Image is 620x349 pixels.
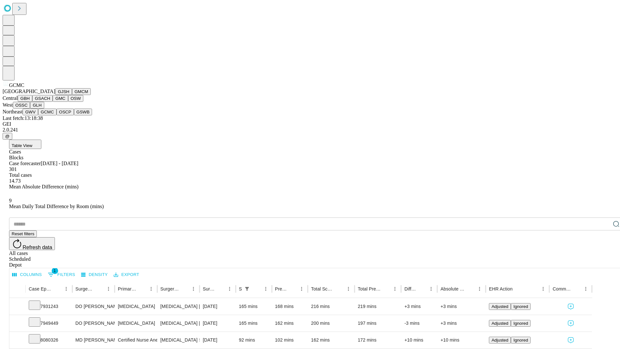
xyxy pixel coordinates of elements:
[9,140,41,149] button: Table View
[225,284,234,293] button: Menu
[390,284,399,293] button: Menu
[3,89,55,94] span: [GEOGRAPHIC_DATA]
[76,298,111,315] div: DO [PERSON_NAME] [PERSON_NAME]
[489,337,511,344] button: Adjusted
[404,332,434,348] div: +10 mins
[252,284,261,293] button: Sort
[160,315,196,332] div: [MEDICAL_DATA] [MEDICAL_DATA] REPAIR WO/ MESH
[29,298,69,315] div: 7931243
[9,204,104,209] span: Mean Daily Total Difference by Room (mins)
[491,338,508,343] span: Adjusted
[118,315,154,332] div: [MEDICAL_DATA]
[288,284,297,293] button: Sort
[513,338,528,343] span: Ignored
[3,95,18,101] span: Central
[358,298,398,315] div: 219 mins
[13,335,22,346] button: Expand
[9,237,55,250] button: Refresh data
[553,286,571,291] div: Comments
[138,284,147,293] button: Sort
[466,284,475,293] button: Sort
[46,270,77,280] button: Show filters
[180,284,189,293] button: Sort
[203,298,232,315] div: [DATE]
[9,172,32,178] span: Total cases
[203,286,215,291] div: Surgery Date
[311,286,334,291] div: Total Scheduled Duration
[55,88,72,95] button: GJSH
[23,245,52,250] span: Refresh data
[160,332,196,348] div: [MEDICAL_DATA] SKIN AND [MEDICAL_DATA]
[440,298,482,315] div: +3 mins
[3,102,13,108] span: West
[95,284,104,293] button: Sort
[311,315,351,332] div: 200 mins
[203,315,232,332] div: [DATE]
[53,95,68,102] button: GMC
[275,298,305,315] div: 168 mins
[9,184,78,189] span: Mean Absolute Difference (mins)
[261,284,270,293] button: Menu
[513,304,528,309] span: Ignored
[358,332,398,348] div: 172 mins
[440,286,465,291] div: Absolute Difference
[9,198,12,203] span: 9
[9,82,24,88] span: GCMC
[3,133,12,140] button: @
[23,109,38,115] button: GWV
[3,115,43,121] span: Last fetch: 13:18:38
[381,284,390,293] button: Sort
[404,298,434,315] div: +3 mins
[335,284,344,293] button: Sort
[311,332,351,348] div: 162 mins
[275,286,288,291] div: Predicted In Room Duration
[62,284,71,293] button: Menu
[344,284,353,293] button: Menu
[68,95,84,102] button: OSW
[29,286,52,291] div: Case Epic Id
[189,284,198,293] button: Menu
[118,298,154,315] div: [MEDICAL_DATA]
[239,298,269,315] div: 165 mins
[572,284,581,293] button: Sort
[404,286,417,291] div: Difference
[3,109,23,114] span: Northeast
[513,284,522,293] button: Sort
[9,161,41,166] span: Case forecaster
[440,332,482,348] div: +10 mins
[57,109,74,115] button: OSCP
[511,320,531,327] button: Ignored
[203,332,232,348] div: [DATE]
[404,315,434,332] div: -3 mins
[440,315,482,332] div: +3 mins
[112,270,141,280] button: Export
[76,332,111,348] div: MD [PERSON_NAME]
[160,286,179,291] div: Surgery Name
[12,231,34,236] span: Reset filters
[160,298,196,315] div: [MEDICAL_DATA] [MEDICAL_DATA] REPAIR WO/ MESH
[9,166,17,172] span: 301
[239,286,242,291] div: Scheduled In Room Duration
[511,337,531,344] button: Ignored
[513,321,528,326] span: Ignored
[118,286,137,291] div: Primary Service
[216,284,225,293] button: Sort
[147,284,156,293] button: Menu
[52,268,58,274] span: 1
[29,332,69,348] div: 8080326
[243,284,252,293] button: Show filters
[418,284,427,293] button: Sort
[9,230,37,237] button: Reset filters
[475,284,484,293] button: Menu
[18,95,32,102] button: GBH
[79,270,109,280] button: Density
[511,303,531,310] button: Ignored
[76,315,111,332] div: DO [PERSON_NAME] [PERSON_NAME]
[104,284,113,293] button: Menu
[118,332,154,348] div: Certified Nurse Anesthetist
[29,315,69,332] div: 7949449
[275,315,305,332] div: 162 mins
[3,121,617,127] div: GEI
[13,102,30,109] button: OSSC
[358,315,398,332] div: 197 mins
